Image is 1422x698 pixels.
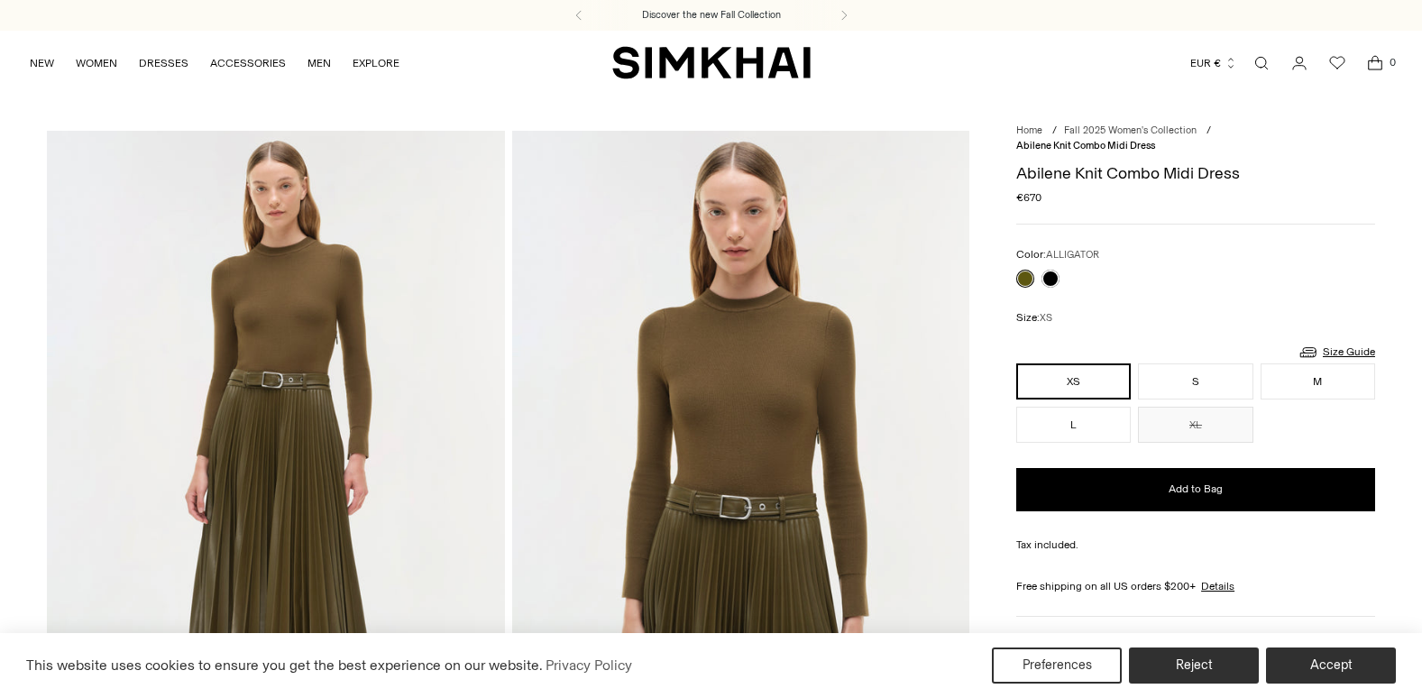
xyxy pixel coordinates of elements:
a: EXPLORE [353,43,399,83]
a: WOMEN [76,43,117,83]
span: €670 [1016,189,1041,206]
button: Preferences [992,647,1122,684]
a: Size Guide [1298,341,1375,363]
button: XS [1016,363,1131,400]
div: / [1206,124,1211,139]
div: Free shipping on all US orders $200+ [1016,578,1375,594]
button: Reject [1129,647,1259,684]
div: / [1052,124,1057,139]
nav: breadcrumbs [1016,124,1375,153]
button: L [1016,407,1131,443]
button: Accept [1266,647,1396,684]
a: NEW [30,43,54,83]
label: Size: [1016,309,1052,326]
a: Discover the new Fall Collection [642,8,781,23]
span: ALLIGATOR [1046,249,1099,261]
div: Tax included. [1016,537,1375,553]
button: EUR € [1190,43,1237,83]
span: 0 [1384,54,1400,70]
a: Wishlist [1319,45,1355,81]
button: M [1261,363,1375,400]
span: This website uses cookies to ensure you get the best experience on our website. [26,657,543,674]
a: MEN [307,43,331,83]
label: Color: [1016,246,1099,263]
span: Abilene Knit Combo Midi Dress [1016,140,1155,152]
a: DRESSES [139,43,188,83]
a: Go to the account page [1281,45,1317,81]
span: XS [1040,312,1052,324]
button: S [1138,363,1252,400]
a: Fall 2025 Women's Collection [1064,124,1197,136]
a: ACCESSORIES [210,43,286,83]
a: SIMKHAI [612,45,811,80]
span: Add to Bag [1169,482,1223,497]
a: Details [1201,578,1234,594]
h1: Abilene Knit Combo Midi Dress [1016,165,1375,181]
a: Open cart modal [1357,45,1393,81]
a: Open search modal [1243,45,1280,81]
a: Privacy Policy (opens in a new tab) [543,652,635,679]
button: XL [1138,407,1252,443]
a: Home [1016,124,1042,136]
button: Add to Bag [1016,468,1375,511]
